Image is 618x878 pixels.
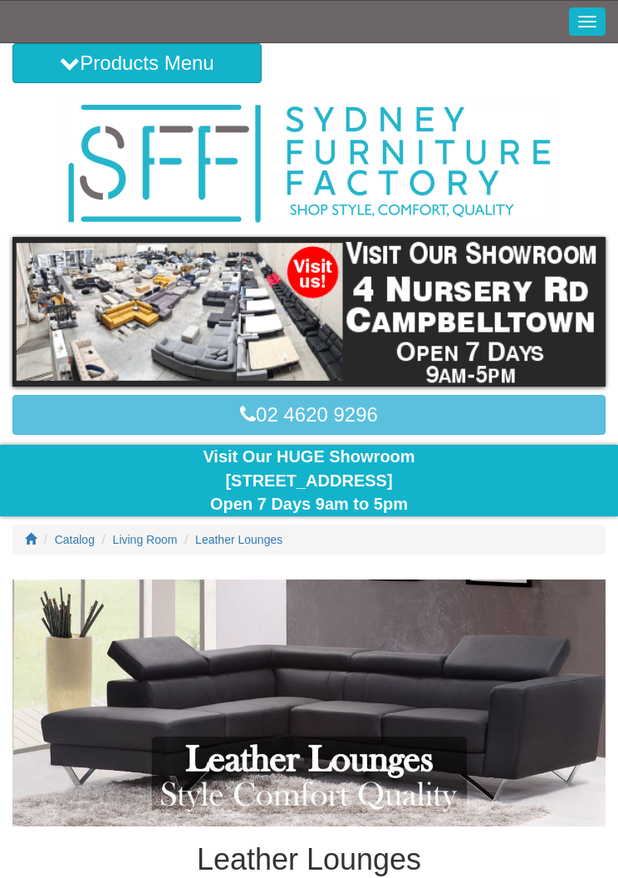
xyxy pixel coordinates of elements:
img: showroom.gif [12,237,606,387]
img: Sydney Furniture Factory [60,100,558,229]
a: Catalog [55,533,95,546]
a: 02 4620 9296 [12,395,606,435]
div: Visit Our HUGE Showroom [STREET_ADDRESS] Open 7 Days 9am to 5pm [12,445,606,516]
img: Leather Lounges [12,580,606,827]
button: Products Menu [12,43,262,83]
a: Living Room [113,533,178,546]
h1: Leather Lounges [12,843,606,876]
a: Leather Lounges [195,533,282,546]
